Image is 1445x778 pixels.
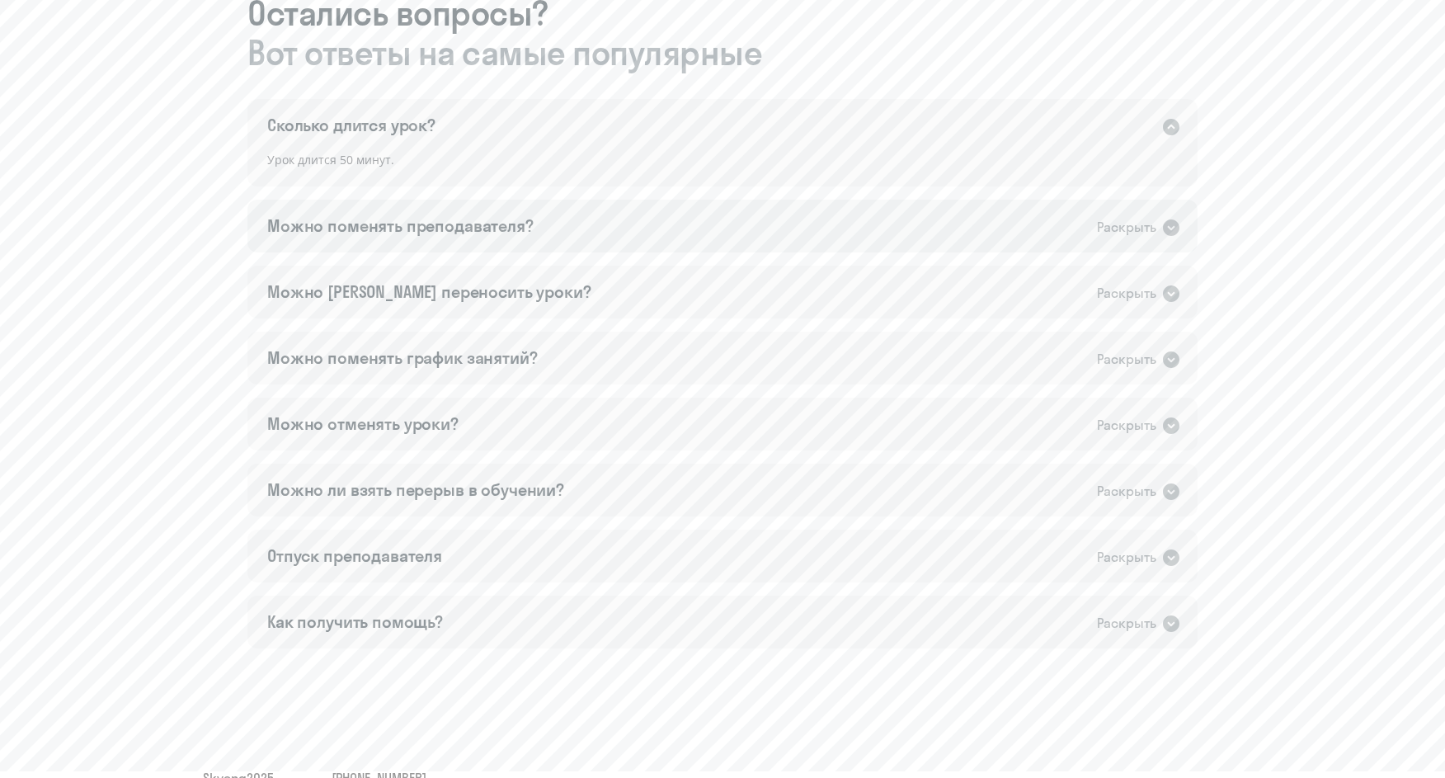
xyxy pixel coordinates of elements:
div: Раскрыть [1097,349,1156,370]
div: Можно отменять уроки? [267,413,459,436]
div: Как получить помощь? [267,611,443,634]
div: Раскрыть [1097,283,1156,304]
span: Вот ответы на самые популярные [247,33,1198,73]
div: Урок длится 50 минут. [247,150,1198,186]
div: Можно ли взять перерыв в обучении? [267,479,564,502]
div: Отпуск преподавателя [267,545,442,568]
div: Раскрыть [1097,547,1156,568]
div: Раскрыть [1097,481,1156,502]
div: Раскрыть [1097,415,1156,436]
div: Сколько длится урок? [267,114,435,137]
div: Можно [PERSON_NAME] переносить уроки? [267,281,591,304]
div: Раскрыть [1097,217,1156,238]
div: Можно поменять преподавателя? [267,215,534,238]
div: Раскрыть [1097,613,1156,634]
div: Можно поменять график занятий? [267,347,538,370]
